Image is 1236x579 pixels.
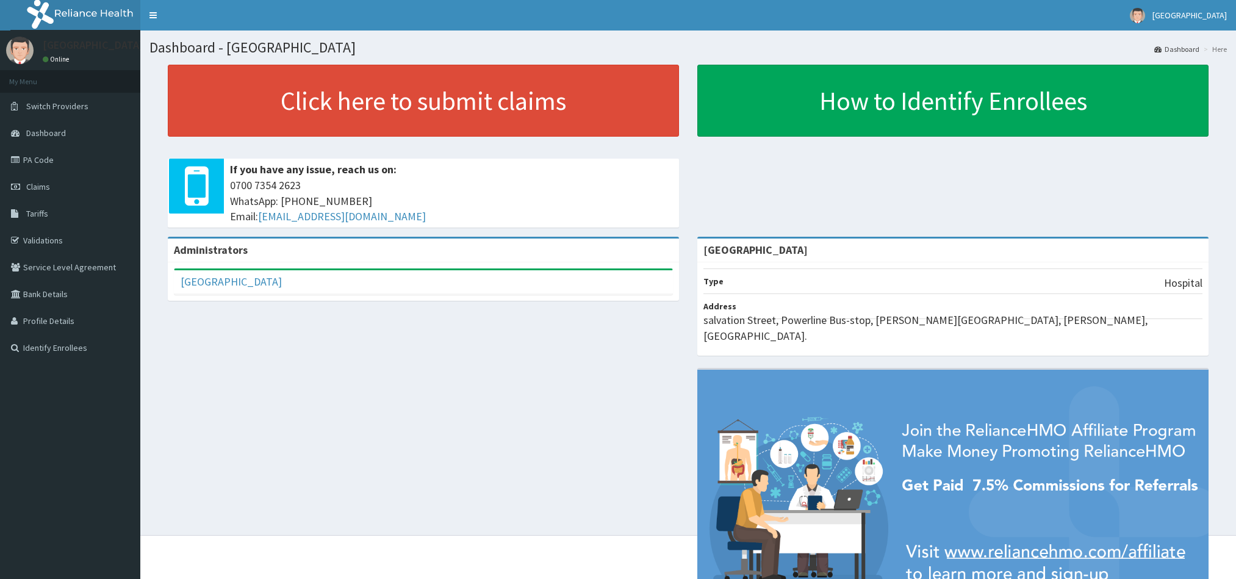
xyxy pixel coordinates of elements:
a: [GEOGRAPHIC_DATA] [181,275,282,289]
p: salvation Street, Powerline Bus-stop, [PERSON_NAME][GEOGRAPHIC_DATA], [PERSON_NAME], [GEOGRAPHIC_... [703,312,1202,343]
p: Hospital [1164,275,1202,291]
b: Administrators [174,243,248,257]
a: Online [43,55,72,63]
span: Dashboard [26,128,66,138]
span: Claims [26,181,50,192]
li: Here [1201,44,1227,54]
img: User Image [1130,8,1145,23]
strong: [GEOGRAPHIC_DATA] [703,243,808,257]
b: Address [703,301,736,312]
img: User Image [6,37,34,64]
span: Tariffs [26,208,48,219]
a: [EMAIL_ADDRESS][DOMAIN_NAME] [258,209,426,223]
a: How to Identify Enrollees [697,65,1209,137]
a: Click here to submit claims [168,65,679,137]
p: [GEOGRAPHIC_DATA] [43,40,143,51]
h1: Dashboard - [GEOGRAPHIC_DATA] [149,40,1227,56]
b: If you have any issue, reach us on: [230,162,397,176]
span: [GEOGRAPHIC_DATA] [1152,10,1227,21]
a: Dashboard [1154,44,1199,54]
span: 0700 7354 2623 WhatsApp: [PHONE_NUMBER] Email: [230,178,673,225]
span: Switch Providers [26,101,88,112]
b: Type [703,276,724,287]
